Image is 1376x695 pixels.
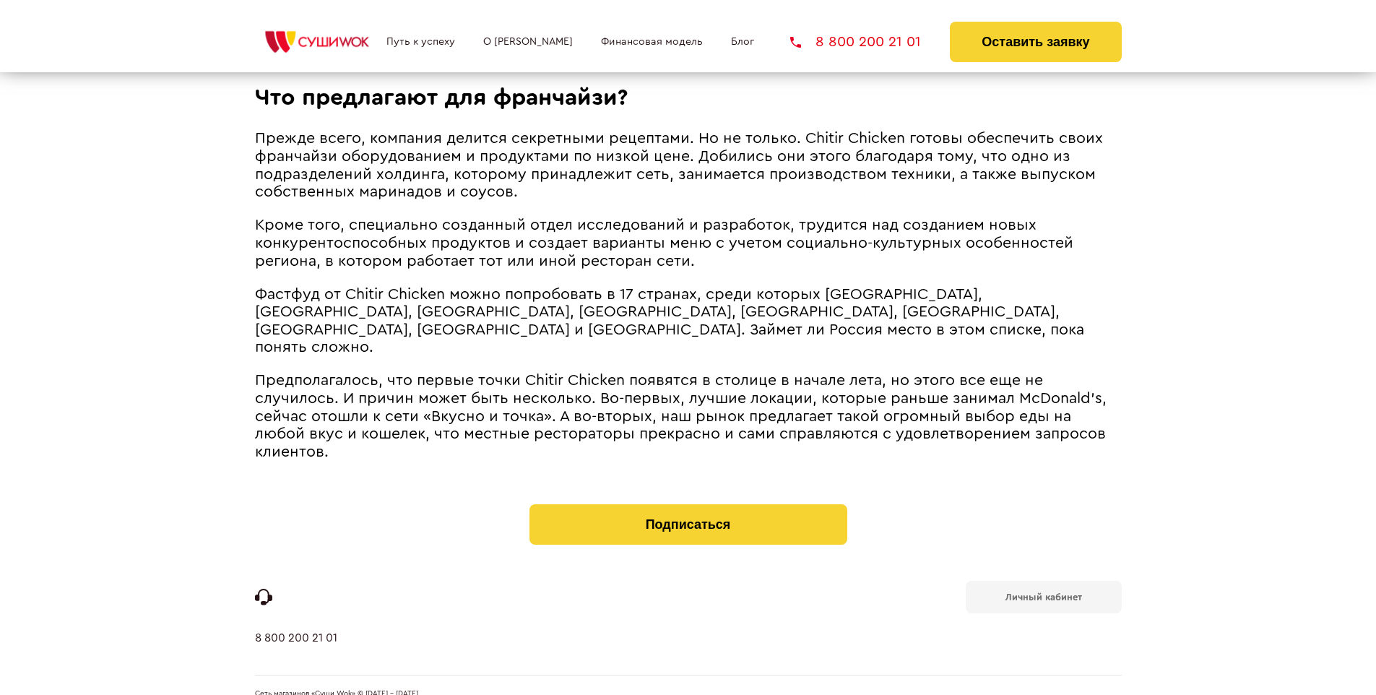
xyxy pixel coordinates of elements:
[483,36,573,48] a: О [PERSON_NAME]
[950,22,1121,62] button: Оставить заявку
[255,287,1084,355] span: Фастфуд от Chitir Chicken можно попробовать в 17 странах, среди которых [GEOGRAPHIC_DATA], [GEOGR...
[255,373,1107,459] span: Предполагалось, что первые точки Chitir Chicken появятся в столице в начале лета, но этого все ещ...
[815,35,921,49] span: 8 800 200 21 01
[386,36,455,48] a: Путь к успеху
[790,35,921,49] a: 8 800 200 21 01
[255,131,1103,199] span: Прежде всего, компания делится секретными рецептами. Но не только. Chitir Chicken готовы обеспечи...
[1005,592,1082,602] b: Личный кабинет
[601,36,703,48] a: Финансовая модель
[255,86,628,109] span: Что предлагают для франчайзи?
[255,631,337,675] a: 8 800 200 21 01
[529,504,847,545] button: Подписаться
[255,217,1073,268] span: Кроме того, специально созданный отдел исследований и разработок, трудится над созданием новых ко...
[731,36,754,48] a: Блог
[966,581,1122,613] a: Личный кабинет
